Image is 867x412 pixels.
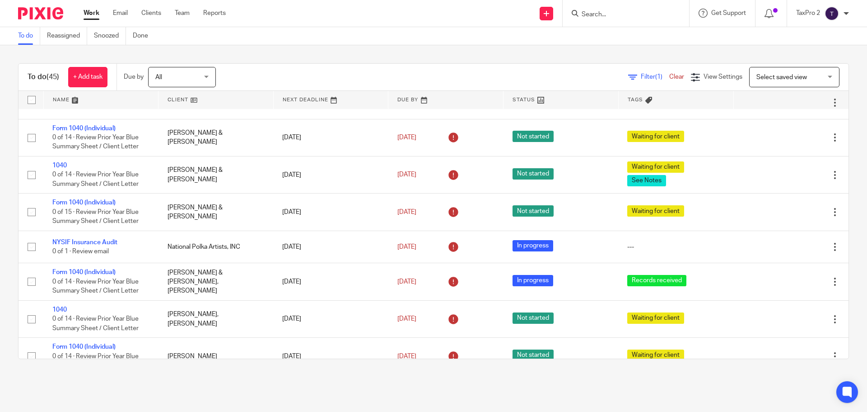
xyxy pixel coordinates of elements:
td: [PERSON_NAME] & [PERSON_NAME] [158,119,274,156]
span: Tags [628,97,643,102]
span: (45) [47,73,59,81]
td: [DATE] [273,231,388,263]
img: svg%3E [825,6,839,21]
span: In progress [513,240,553,251]
span: Records received [627,275,686,286]
td: [PERSON_NAME] [158,338,274,375]
a: Team [175,9,190,18]
span: Not started [513,313,554,324]
div: --- [627,242,724,251]
a: Clear [669,74,684,80]
td: [PERSON_NAME], [PERSON_NAME] [158,300,274,337]
td: [DATE] [273,263,388,300]
span: Waiting for client [627,161,684,173]
td: [PERSON_NAME] & [PERSON_NAME] [158,156,274,193]
a: Form 1040 (Individual) [52,344,116,350]
a: + Add task [68,67,107,87]
input: Search [581,11,662,19]
span: [DATE] [397,134,416,141]
td: [DATE] [273,156,388,193]
h1: To do [28,72,59,82]
a: NYSIF Insurance Audit [52,239,117,246]
a: Snoozed [94,27,126,45]
a: Done [133,27,155,45]
td: [PERSON_NAME] & [PERSON_NAME] [158,194,274,231]
td: [PERSON_NAME] & [PERSON_NAME], [PERSON_NAME] [158,263,274,300]
span: [DATE] [397,279,416,285]
span: 0 of 14 · Review Prior Year Blue Summary Sheet / Client Letter [52,316,139,331]
a: To do [18,27,40,45]
img: Pixie [18,7,63,19]
p: TaxPro 2 [796,9,820,18]
span: [DATE] [397,316,416,322]
span: [DATE] [397,172,416,178]
td: [DATE] [273,338,388,375]
td: [DATE] [273,119,388,156]
td: [DATE] [273,300,388,337]
span: 0 of 14 · Review Prior Year Blue Summary Sheet / Client Letter [52,353,139,369]
span: [DATE] [397,209,416,215]
span: 0 of 1 · Review email [52,248,109,255]
span: Waiting for client [627,313,684,324]
p: Due by [124,72,144,81]
a: Email [113,9,128,18]
a: Reports [203,9,226,18]
span: Not started [513,350,554,361]
a: 1040 [52,162,67,169]
span: Filter [641,74,669,80]
span: (1) [655,74,662,80]
span: Get Support [711,10,746,16]
span: [DATE] [397,353,416,360]
span: In progress [513,275,553,286]
a: Form 1040 (Individual) [52,269,116,275]
span: All [155,74,162,81]
span: Not started [513,131,554,142]
span: See Notes [627,175,666,186]
a: Form 1040 (Individual) [52,125,116,132]
span: Not started [513,205,554,217]
span: [DATE] [397,244,416,250]
a: Work [84,9,99,18]
td: National Polka Artists, INC [158,231,274,263]
span: Waiting for client [627,205,684,217]
span: 0 of 14 · Review Prior Year Blue Summary Sheet / Client Letter [52,172,139,188]
span: Not started [513,168,554,180]
span: Waiting for client [627,131,684,142]
a: Reassigned [47,27,87,45]
a: Form 1040 (Individual) [52,199,116,206]
span: 0 of 14 · Review Prior Year Blue Summary Sheet / Client Letter [52,134,139,150]
span: Select saved view [756,74,807,81]
a: Clients [141,9,161,18]
a: 1040 [52,307,67,313]
span: View Settings [704,74,742,80]
span: 0 of 14 · Review Prior Year Blue Summary Sheet / Client Letter [52,279,139,294]
span: 0 of 15 · Review Prior Year Blue Summary Sheet / Client Letter [52,209,139,225]
td: [DATE] [273,194,388,231]
span: Waiting for client [627,350,684,361]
